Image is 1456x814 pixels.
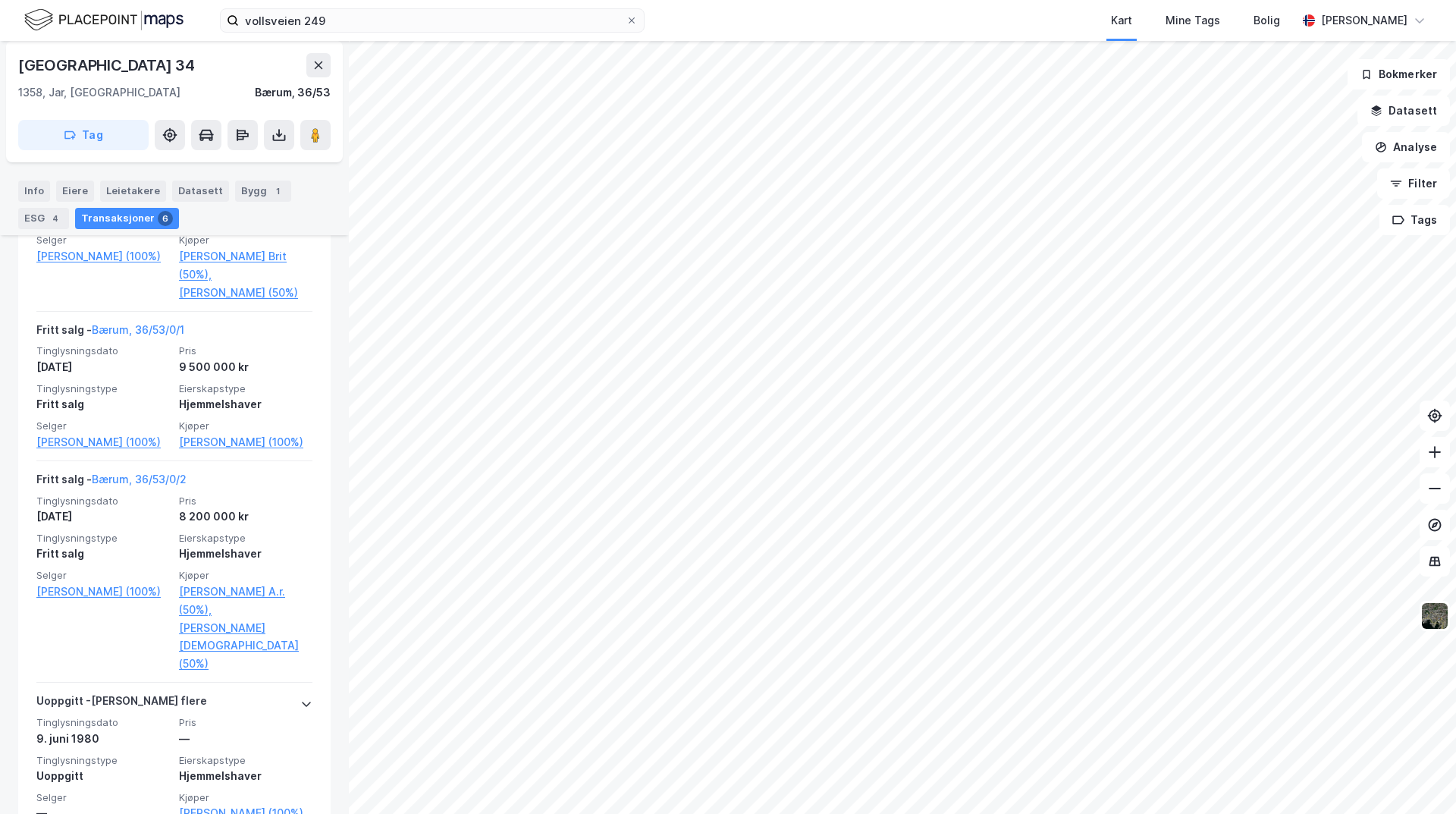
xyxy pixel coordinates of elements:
[36,470,187,495] div: Fritt salg -
[36,692,207,716] div: Uoppgitt - [PERSON_NAME] flere
[179,395,312,413] div: Hjemmelshaver
[179,583,312,619] a: [PERSON_NAME] A.r. (50%),
[179,344,312,357] span: Pris
[179,619,312,674] a: [PERSON_NAME][DEMOGRAPHIC_DATA] (50%)
[1166,11,1220,30] div: Mine Tags
[179,545,312,563] div: Hjemmelshaver
[179,730,312,748] div: —
[36,382,170,395] span: Tinglysningstype
[36,767,170,785] div: Uoppgitt
[18,120,149,150] button: Tag
[179,234,312,247] span: Kjøper
[36,344,170,357] span: Tinglysningsdato
[179,754,312,767] span: Eierskapstype
[179,532,312,545] span: Eierskapstype
[48,211,63,226] div: 4
[36,433,170,451] a: [PERSON_NAME] (100%)
[36,395,170,413] div: Fritt salg
[36,358,170,376] div: [DATE]
[18,181,50,202] div: Info
[100,181,166,202] div: Leietakere
[179,420,312,432] span: Kjøper
[179,495,312,508] span: Pris
[1380,741,1456,814] div: Kontrollprogram for chat
[36,716,170,729] span: Tinglysningsdato
[1321,11,1407,30] div: [PERSON_NAME]
[36,234,170,247] span: Selger
[75,208,179,229] div: Transaksjoner
[36,532,170,545] span: Tinglysningstype
[179,358,312,376] div: 9 500 000 kr
[36,247,170,266] a: [PERSON_NAME] (100%)
[1111,11,1132,30] div: Kart
[179,791,312,804] span: Kjøper
[1380,741,1456,814] iframe: Chat Widget
[36,321,184,345] div: Fritt salg -
[179,569,312,582] span: Kjøper
[1377,168,1450,199] button: Filter
[1254,11,1280,30] div: Bolig
[235,181,291,202] div: Bygg
[18,53,198,77] div: [GEOGRAPHIC_DATA] 34
[255,83,331,102] div: Bærum, 36/53
[270,184,285,199] div: 1
[158,211,173,226] div: 6
[56,181,94,202] div: Eiere
[36,545,170,563] div: Fritt salg
[179,767,312,785] div: Hjemmelshaver
[18,83,180,102] div: 1358, Jar, [GEOGRAPHIC_DATA]
[179,716,312,729] span: Pris
[179,508,312,526] div: 8 200 000 kr
[36,495,170,508] span: Tinglysningsdato
[239,9,626,32] input: Søk på adresse, matrikkel, gårdeiere, leietakere eller personer
[179,433,312,451] a: [PERSON_NAME] (100%)
[36,583,170,601] a: [PERSON_NAME] (100%)
[179,247,312,284] a: [PERSON_NAME] Brit (50%),
[92,323,184,336] a: Bærum, 36/53/0/1
[179,284,312,302] a: [PERSON_NAME] (50%)
[172,181,229,202] div: Datasett
[1379,205,1450,235] button: Tags
[36,791,170,804] span: Selger
[92,473,187,486] a: Bærum, 36/53/0/2
[36,508,170,526] div: [DATE]
[1357,96,1450,126] button: Datasett
[36,754,170,767] span: Tinglysningstype
[36,569,170,582] span: Selger
[36,420,170,432] span: Selger
[24,7,184,33] img: logo.f888ab2527a4732fd821a326f86c7f29.svg
[18,208,69,229] div: ESG
[179,382,312,395] span: Eierskapstype
[1362,132,1450,162] button: Analyse
[36,730,170,748] div: 9. juni 1980
[1348,59,1450,90] button: Bokmerker
[1420,602,1449,630] img: 9k=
